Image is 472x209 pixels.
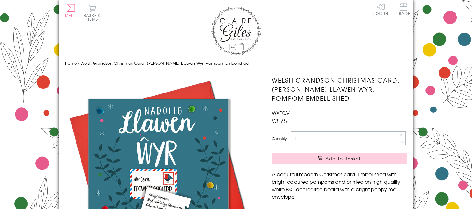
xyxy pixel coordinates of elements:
p: A beautiful modern Christmas card. Embellished with bright coloured pompoms and printed on high q... [272,170,407,200]
span: £3.75 [272,116,287,125]
a: Trade [397,3,410,17]
span: Add to Basket [326,155,361,162]
button: Add to Basket [272,153,407,164]
a: Home [65,60,77,66]
button: Menu [65,4,77,17]
span: WXP034 [272,109,291,116]
span: Welsh Grandson Christmas Card, [PERSON_NAME] Llawen Wyr, Pompom Embellished [81,60,249,66]
h1: Welsh Grandson Christmas Card, [PERSON_NAME] Llawen Wyr, Pompom Embellished [272,76,407,102]
nav: breadcrumbs [65,57,407,70]
span: Menu [65,12,77,18]
span: 0 items [86,12,101,22]
label: Quantity [272,136,287,141]
span: › [78,60,79,66]
span: Trade [397,3,410,15]
button: Basket0 items [84,5,101,21]
img: Claire Giles Greetings Cards [211,6,261,55]
a: Log In [373,3,388,15]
